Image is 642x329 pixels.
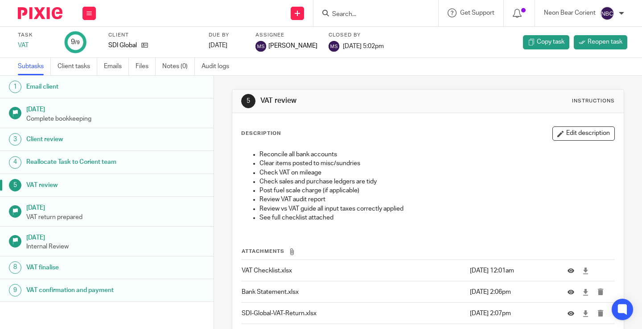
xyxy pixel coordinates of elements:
div: 9 [9,284,21,297]
a: Copy task [523,35,569,49]
a: Download [582,309,589,318]
p: SDI-Global-VAT-Return.xlsx [242,309,465,318]
h1: VAT finalise [26,261,145,274]
p: VAT return prepared [26,213,205,222]
button: Edit description [552,126,615,141]
div: 5 [9,179,21,191]
p: Complete bookkeeping [26,114,205,123]
a: Client tasks [58,58,97,75]
img: svg%3E [329,41,339,52]
p: Check sales and purchase ledgers are tidy [259,177,614,186]
h1: [DATE] [26,103,205,114]
p: See full checklist attached [259,213,614,222]
div: 3 [9,133,21,146]
div: 1 [9,81,21,93]
p: Review vs VAT guide all input taxes correctly applied [259,204,614,213]
img: svg%3E [600,6,614,20]
a: Notes (0) [162,58,195,75]
p: Description [241,130,281,137]
h1: VAT confirmation and payment [26,284,145,297]
p: [DATE] 2:06pm [470,288,555,297]
h1: [DATE] [26,231,205,242]
span: [PERSON_NAME] [268,41,317,50]
div: Instructions [572,97,615,105]
div: VAT [18,41,53,50]
a: Download [582,266,589,275]
div: 5 [241,94,255,108]
input: Search [331,11,412,19]
a: Reopen task [574,35,627,49]
a: Files [136,58,156,75]
div: [DATE] [209,41,244,50]
a: Subtasks [18,58,51,75]
a: Download [582,288,589,297]
p: Internal Review [26,242,205,251]
p: Post fuel scale charge (if applicable) [259,186,614,195]
label: Closed by [329,32,384,39]
label: Task [18,32,53,39]
h1: Email client [26,80,145,93]
p: Check VAT on mileage [259,168,614,177]
span: Reopen task [588,37,622,46]
div: 9 [71,37,80,47]
span: [DATE] 5:02pm [343,43,384,49]
h1: VAT review [260,96,447,106]
p: Clear items posted to misc/sundries [259,159,614,168]
h1: Reallocate Task to Corient team [26,155,145,169]
h1: Client review [26,133,145,146]
a: Emails [104,58,129,75]
a: Audit logs [202,58,236,75]
h1: [DATE] [26,201,205,212]
div: 8 [9,261,21,274]
label: Assignee [255,32,317,39]
p: Bank Statement.xlsx [242,288,465,297]
p: Review VAT audit report [259,195,614,204]
div: 4 [9,156,21,169]
p: Reconcile all bank accounts [259,150,614,159]
p: Neon Bear Corient [544,8,596,17]
h1: VAT review [26,179,145,192]
label: Due by [209,32,244,39]
small: /9 [75,40,80,45]
img: Pixie [18,7,62,19]
img: svg%3E [255,41,266,52]
span: Get Support [460,10,494,16]
label: Client [108,32,198,39]
span: Attachments [242,249,284,254]
p: [DATE] 2:07pm [470,309,555,318]
span: Copy task [537,37,564,46]
p: SDI Global [108,41,137,50]
p: VAT Checklist.xlsx [242,266,465,275]
p: [DATE] 12:01am [470,266,555,275]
